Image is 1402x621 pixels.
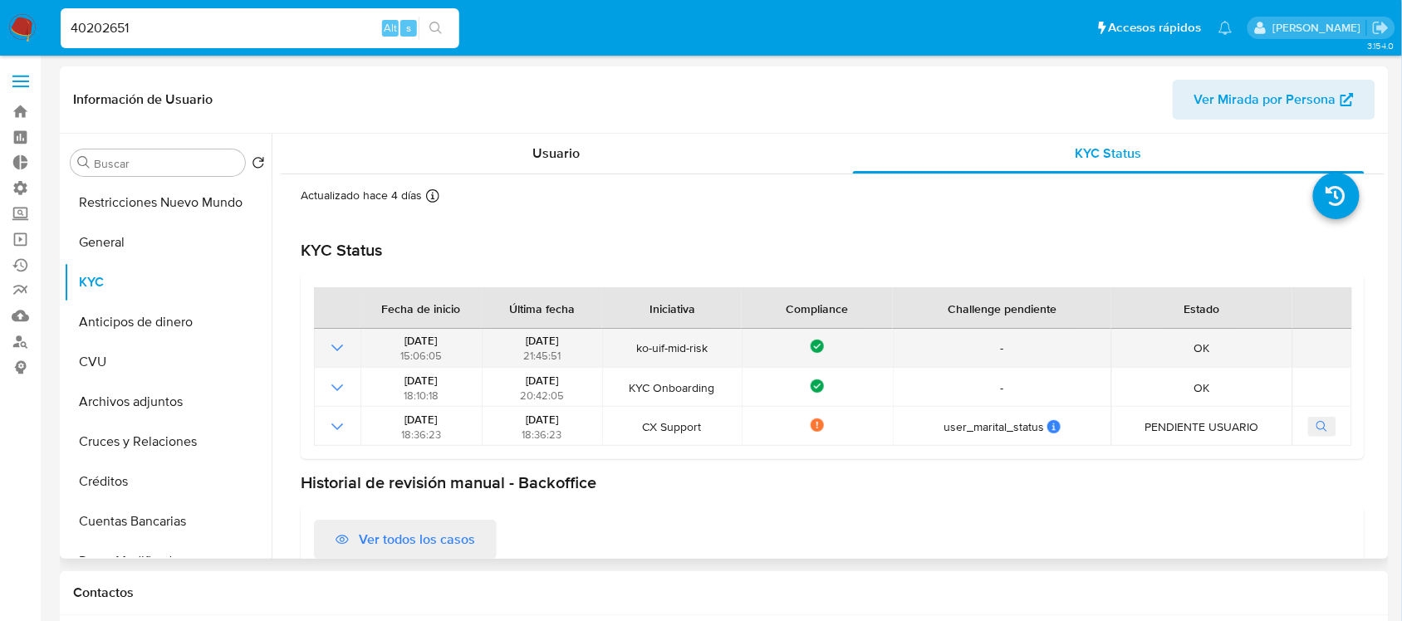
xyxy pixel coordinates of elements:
span: Alt [384,20,397,36]
button: General [64,222,272,262]
h1: Información de Usuario [73,91,213,108]
button: Archivos adjuntos [64,382,272,422]
button: Buscar [77,156,91,169]
button: search-icon [419,17,453,40]
p: zoe.breuer@mercadolibre.com [1272,20,1366,36]
button: Ver Mirada por Persona [1173,80,1375,120]
button: Créditos [64,462,272,501]
span: KYC Status [1076,144,1142,163]
h1: Contactos [73,584,1375,601]
span: Ver Mirada por Persona [1194,80,1336,120]
button: CVU [64,342,272,382]
p: Actualizado hace 4 días [301,188,422,203]
button: Datos Modificados [64,541,272,581]
a: Notificaciones [1218,21,1233,35]
button: Restricciones Nuevo Mundo [64,183,272,222]
button: KYC [64,262,272,302]
input: Buscar usuario o caso... [61,17,459,39]
span: Accesos rápidos [1109,19,1202,37]
button: Cuentas Bancarias [64,501,272,541]
input: Buscar [94,156,238,171]
button: Cruces y Relaciones [64,422,272,462]
span: s [406,20,411,36]
button: Anticipos de dinero [64,302,272,342]
button: Volver al orden por defecto [252,156,265,174]
a: Salir [1372,19,1390,37]
span: Usuario [533,144,581,163]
